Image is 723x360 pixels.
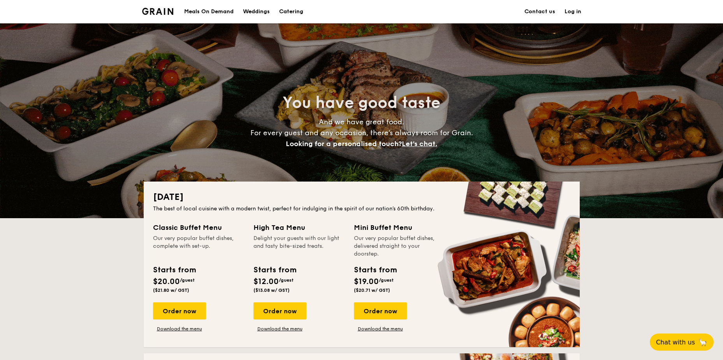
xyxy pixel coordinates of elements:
span: $20.00 [153,277,180,286]
a: Logotype [142,8,174,15]
div: Classic Buffet Menu [153,222,244,233]
a: Download the menu [253,326,306,332]
a: Download the menu [354,326,407,332]
div: Mini Buffet Menu [354,222,445,233]
div: High Tea Menu [253,222,345,233]
span: /guest [180,277,195,283]
div: Our very popular buffet dishes, complete with set-up. [153,235,244,258]
div: Our very popular buffet dishes, delivered straight to your doorstep. [354,235,445,258]
div: Delight your guests with our light and tasty bite-sized treats. [253,235,345,258]
span: $12.00 [253,277,279,286]
div: Starts from [253,264,296,276]
div: Order now [253,302,306,319]
div: Order now [153,302,206,319]
a: Download the menu [153,326,206,332]
span: $19.00 [354,277,379,286]
div: The best of local cuisine with a modern twist, perfect for indulging in the spirit of our nation’... [153,205,570,213]
span: ($21.80 w/ GST) [153,288,189,293]
h2: [DATE] [153,191,570,203]
div: Starts from [354,264,396,276]
span: /guest [279,277,294,283]
span: 🦙 [698,338,707,347]
div: Starts from [153,264,195,276]
span: ($20.71 w/ GST) [354,288,390,293]
div: Order now [354,302,407,319]
img: Grain [142,8,174,15]
span: Chat with us [656,339,695,346]
span: ($13.08 w/ GST) [253,288,290,293]
span: Let's chat. [402,139,437,148]
span: /guest [379,277,394,283]
button: Chat with us🦙 [650,334,714,351]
